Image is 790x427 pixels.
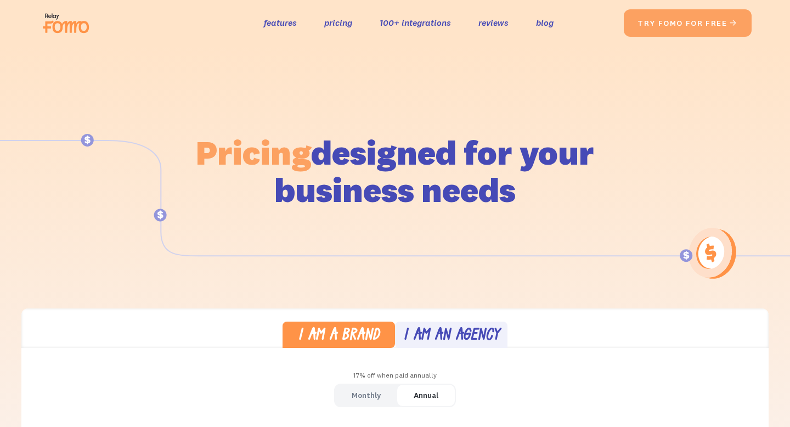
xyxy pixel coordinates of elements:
a: features [264,15,297,31]
span:  [729,18,738,28]
a: try fomo for free [624,9,752,37]
a: blog [536,15,554,31]
a: reviews [478,15,509,31]
a: pricing [324,15,352,31]
div: I am an agency [403,328,500,344]
div: 17% off when paid annually [21,368,769,384]
h1: designed for your business needs [195,134,595,209]
div: I am a brand [298,328,380,344]
div: Annual [414,387,438,403]
a: 100+ integrations [380,15,451,31]
div: Monthly [352,387,381,403]
span: Pricing [196,131,311,173]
